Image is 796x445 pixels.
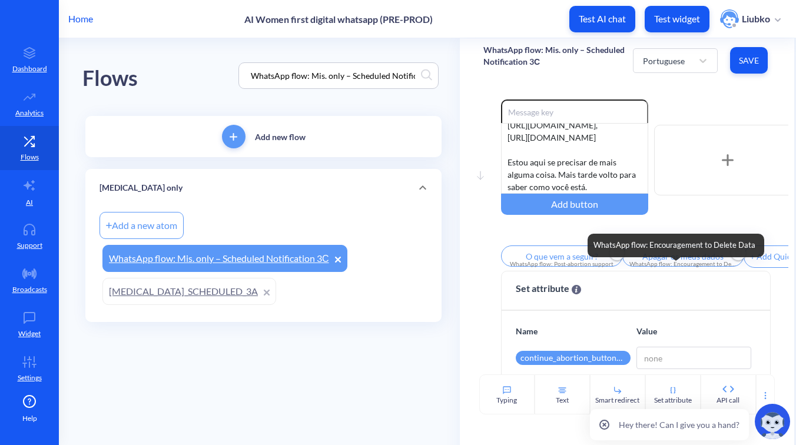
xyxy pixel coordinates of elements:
div: Portuguese [643,54,685,67]
div: API call [717,395,739,406]
p: Test widget [654,13,700,25]
span: Help [22,413,37,424]
button: user photoLiubko [714,8,787,29]
div: Se por qualquer razão você não conseguir tomar todas as 𝟭𝟮 𝗽𝗶𝗹𝘂𝗹𝗮𝘀 (por exemplo, se vomitou e tev... [501,123,648,194]
p: WhatsApp flow: Mis. only – Scheduled Notification 3С [483,44,633,68]
img: user photo [720,9,739,28]
button: Test AI chat [569,6,635,32]
input: Message key [501,99,648,123]
div: Typing [496,395,517,406]
input: none [636,347,751,369]
p: Hey there! Can I give you a hand? [619,419,739,431]
a: WhatsApp flow: Mis. only – Scheduled Notification 3С [102,245,347,272]
button: Delete [724,240,752,268]
p: Home [68,12,93,26]
div: Add a new atom [99,212,184,239]
p: AI Women first digital whatsapp (PRE-PROD) [244,14,433,25]
div: Flows [82,62,138,95]
p: Liubko [742,12,770,25]
div: [MEDICAL_DATA] only [85,169,442,207]
img: delete [729,245,747,263]
p: Name [516,325,631,337]
img: copilot-icon.svg [755,404,790,439]
p: Support [17,240,42,251]
div: Add button [501,194,648,215]
p: [MEDICAL_DATA] only [99,182,183,194]
div: Smart redirect [595,395,639,406]
button: add [222,125,246,148]
div: Text [556,395,569,406]
div: Set attribute [654,395,692,406]
span: Set attribute [516,281,581,295]
button: Test widget [645,6,709,32]
span: Save [739,55,758,67]
img: delete [608,245,626,263]
p: Broadcasts [12,284,47,295]
div: WhatsApp flow: Encouragement to Delete Data [629,260,737,268]
p: AI [26,197,33,208]
input: Search [245,69,421,82]
div: WhatsApp flow: Post-abortion support [508,260,615,268]
a: [MEDICAL_DATA]_SCHEDULED_3A [102,278,276,305]
p: Test AI chat [579,13,626,25]
p: Dashboard [12,64,47,74]
input: Reply title [622,245,744,267]
div: continue_abortion_button_stage [516,351,631,365]
button: Save [730,47,768,74]
input: Reply title [501,245,622,267]
p: Value [636,325,751,337]
p: Widget [18,328,41,339]
p: Flows [21,152,39,162]
button: Delete [603,240,631,268]
p: Settings [18,373,42,383]
p: Analytics [15,108,44,118]
p: Add new flow [255,131,306,143]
